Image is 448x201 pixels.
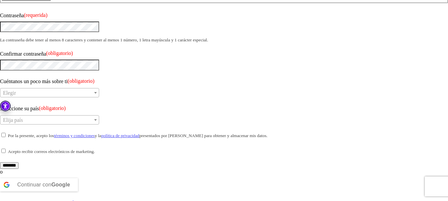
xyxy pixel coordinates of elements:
[95,133,101,138] font: y la
[24,12,47,18] font: (requerida)
[8,133,54,138] font: Por la presente, acepto los
[3,90,16,96] font: Elegir
[68,78,95,84] font: (obligatorio)
[139,133,267,138] font: presentados por [PERSON_NAME] para obtener y almacenar mis datos.
[46,50,73,56] font: (obligatorio)
[101,133,139,138] a: política de privacidad
[1,149,6,153] input: Acepto recibir correos electrónicos de marketing.
[1,133,6,137] input: Por la presente, acepto lostérminos y condicionesy lapolítica de privacidadpresentados por [PERSO...
[3,117,23,123] font: Elija país
[17,182,51,187] font: Continuar con
[39,105,66,111] font: (obligatorio)
[8,149,95,154] font: Acepto recibir correos electrónicos de marketing.
[51,182,70,187] font: Google
[54,133,95,138] a: términos y condiciones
